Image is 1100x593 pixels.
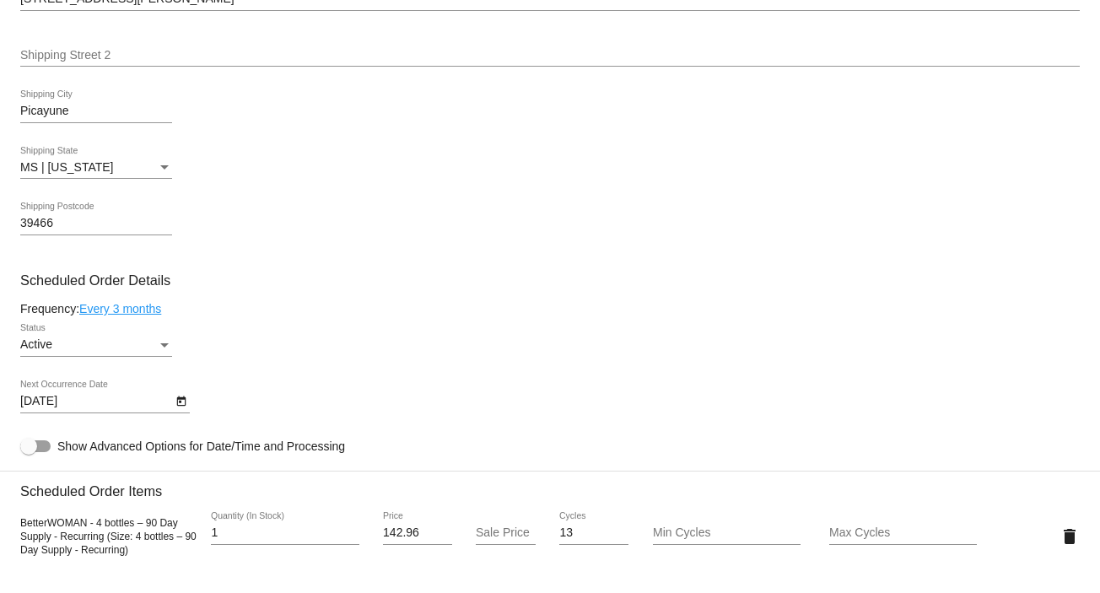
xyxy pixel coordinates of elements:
span: Active [20,337,52,351]
button: Open calendar [172,391,190,409]
h3: Scheduled Order Details [20,272,1080,288]
input: Min Cycles [653,526,801,540]
input: Quantity (In Stock) [211,526,359,540]
input: Cycles [559,526,628,540]
input: Next Occurrence Date [20,395,172,408]
span: MS | [US_STATE] [20,160,113,174]
span: Show Advanced Options for Date/Time and Processing [57,438,345,455]
h3: Scheduled Order Items [20,471,1080,499]
input: Shipping Postcode [20,217,172,230]
input: Max Cycles [829,526,977,540]
input: Shipping City [20,105,172,118]
mat-icon: delete [1060,526,1080,547]
mat-select: Status [20,338,172,352]
mat-select: Shipping State [20,161,172,175]
a: Every 3 months [79,302,161,315]
input: Price [383,526,452,540]
input: Sale Price [476,526,535,540]
div: Frequency: [20,302,1080,315]
span: BetterWOMAN - 4 bottles – 90 Day Supply - Recurring (Size: 4 bottles – 90 Day Supply - Recurring) [20,517,197,556]
input: Shipping Street 2 [20,49,1080,62]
